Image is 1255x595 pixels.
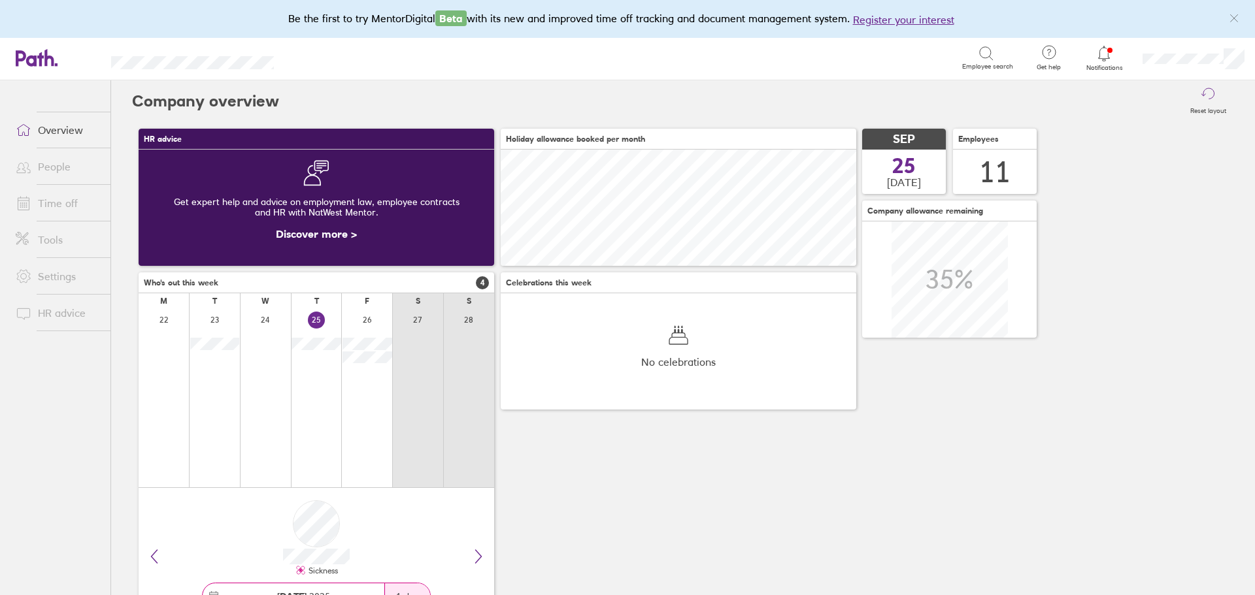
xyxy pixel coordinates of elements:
div: Sickness [306,566,338,575]
span: Employees [958,135,999,144]
button: Reset layout [1182,80,1234,122]
span: Get help [1028,63,1070,71]
a: Time off [5,190,110,216]
div: Be the first to try MentorDigital with its new and improved time off tracking and document manage... [288,10,967,27]
span: Company allowance remaining [867,206,983,216]
div: M [160,297,167,306]
span: Notifications [1083,64,1126,72]
div: Get expert help and advice on employment law, employee contracts and HR with NatWest Mentor. [149,186,484,228]
span: SEP [893,133,915,146]
span: Who's out this week [144,278,218,287]
h2: Company overview [132,80,279,122]
div: S [467,297,471,306]
button: Register your interest [853,12,954,27]
a: Settings [5,263,110,289]
div: T [314,297,319,306]
a: People [5,153,110,180]
a: Tools [5,227,110,253]
label: Reset layout [1182,103,1234,115]
div: Search [309,52,343,63]
a: Discover more > [276,227,357,240]
span: Employee search [962,63,1013,71]
div: W [261,297,269,306]
a: HR advice [5,300,110,326]
a: Notifications [1083,44,1126,72]
div: S [416,297,420,306]
span: No celebrations [641,356,716,368]
span: Beta [435,10,467,26]
div: T [212,297,217,306]
span: HR advice [144,135,182,144]
a: Overview [5,117,110,143]
span: Holiday allowance booked per month [506,135,645,144]
span: 4 [476,276,489,289]
div: 11 [979,155,1011,189]
span: 25 [892,155,916,176]
span: Celebrations this week [506,278,592,287]
span: [DATE] [887,176,921,188]
div: F [365,297,369,306]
